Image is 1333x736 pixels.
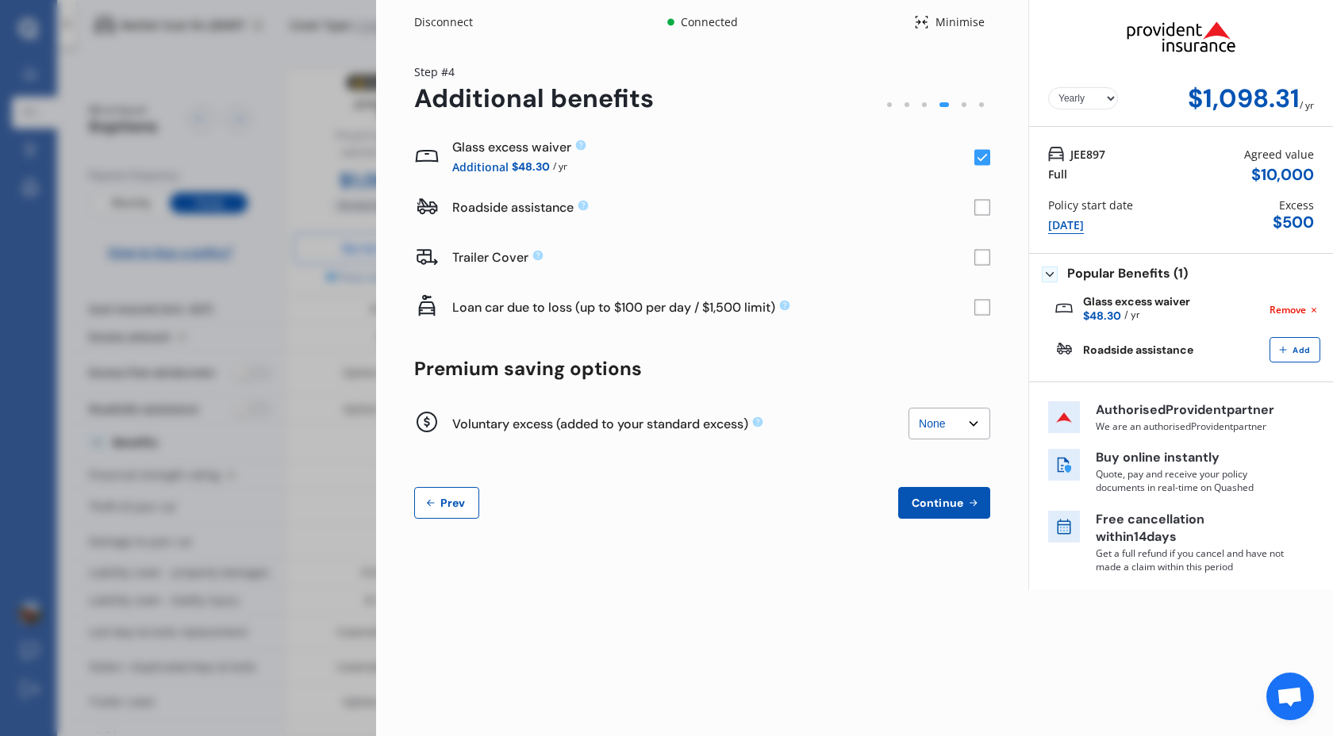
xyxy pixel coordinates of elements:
[1070,146,1105,163] span: JEE897
[414,487,479,519] button: Prev
[1251,166,1314,184] div: $ 10,000
[452,299,974,316] div: Loan car due to loss (up to $100 per day / $1,500 limit)
[437,496,469,509] span: Prev
[898,487,990,519] button: Continue
[1266,673,1314,720] div: Open chat
[1244,146,1314,163] div: Agreed value
[1096,401,1286,420] p: Authorised Provident partner
[452,139,974,155] div: Glass excess waiver
[1124,308,1139,324] span: / yr
[1270,303,1306,317] span: Remove
[1083,308,1121,324] span: $48.30
[1083,295,1190,324] div: Glass excess waiver
[1067,266,1188,282] span: Popular Benefits (1)
[452,249,974,266] div: Trailer Cover
[1279,197,1314,213] div: Excess
[1083,343,1193,356] div: Roadside assistance
[678,14,740,30] div: Connected
[1273,213,1314,232] div: $ 500
[452,416,909,432] div: Voluntary excess (added to your standard excess)
[414,358,990,380] div: Premium saving options
[1048,511,1080,542] img: free cancel icon
[1300,84,1314,113] div: / yr
[553,158,567,176] span: / yr
[1048,166,1067,182] div: Full
[1096,449,1286,467] p: Buy online instantly
[1048,197,1133,213] div: Policy start date
[1096,420,1286,433] p: We are an authorised Provident partner
[452,199,974,216] div: Roadside assistance
[1048,217,1084,234] div: [DATE]
[1289,346,1313,355] span: Add
[1096,546,1286,573] p: Get a full refund if you cancel and have not made a claim within this period
[1096,467,1286,494] p: Quote, pay and receive your policy documents in real-time on Quashed
[512,158,550,176] span: $48.30
[1048,449,1080,481] img: buy online icon
[909,496,966,509] span: Continue
[929,14,990,30] div: Minimise
[1101,6,1262,67] img: Provident.png
[452,158,509,176] span: Additional
[1188,84,1300,113] div: $1,098.31
[1096,511,1286,547] p: Free cancellation within 14 days
[1048,401,1080,433] img: insurer icon
[414,14,490,30] div: Disconnect
[414,63,654,80] div: Step # 4
[414,84,654,113] div: Additional benefits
